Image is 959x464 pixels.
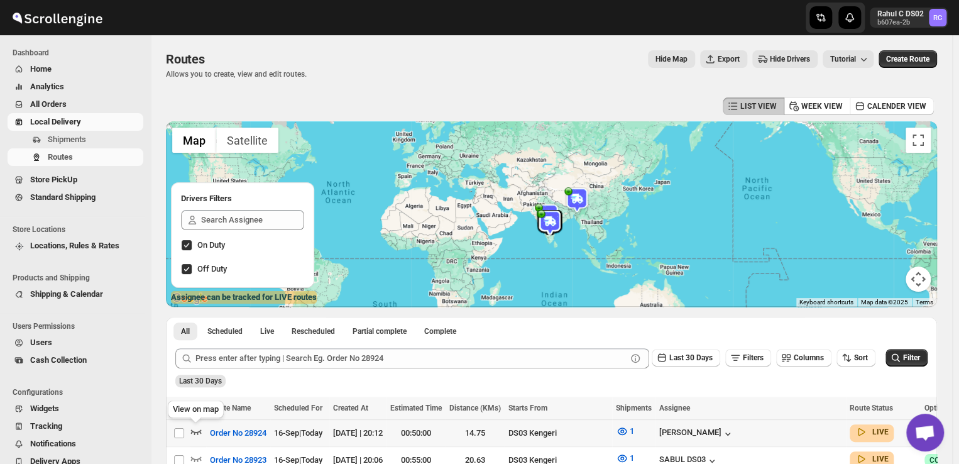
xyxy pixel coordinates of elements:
a: Terms (opens in new tab) [916,299,933,306]
text: RC [933,14,942,22]
button: WEEK VIEW [784,97,850,115]
button: LIST VIEW [723,97,784,115]
span: Rahul C DS02 [929,9,946,26]
button: Users [8,334,143,351]
span: All Orders [30,99,67,109]
span: Shipments [48,135,86,144]
span: Configurations [13,387,145,397]
span: Order No 28924 [210,427,266,439]
span: Created At [333,404,368,412]
span: Scheduled For [274,404,322,412]
span: Live [260,326,274,336]
button: CALENDER VIEW [850,97,934,115]
button: Cash Collection [8,351,143,369]
span: Shipments [616,404,652,412]
span: Distance (KMs) [449,404,501,412]
button: Columns [776,349,831,367]
button: User menu [870,8,948,28]
span: Partial complete [353,326,407,336]
button: LIVE [855,426,889,438]
span: Route Name [210,404,251,412]
input: Search Assignee [201,210,304,230]
span: 1 [630,426,634,436]
span: Assignee [659,404,690,412]
div: [DATE] | 20:12 [333,427,383,439]
button: Order No 28924 [202,423,274,443]
button: 1 [608,421,642,441]
span: Widgets [30,404,59,413]
span: Shipping & Calendar [30,289,103,299]
span: Scheduled [207,326,243,336]
span: Route Status [850,404,893,412]
button: Shipping & Calendar [8,285,143,303]
button: [PERSON_NAME] [659,428,734,440]
img: ScrollEngine [10,2,104,33]
span: Users Permissions [13,321,145,331]
a: Open this area in Google Maps (opens a new window) [169,290,211,307]
span: Users [30,338,52,347]
span: LIST VIEW [740,101,777,111]
button: Shipments [8,131,143,148]
span: Store PickUp [30,175,77,184]
span: On Duty [197,240,225,250]
span: WEEK VIEW [801,101,843,111]
b: LIVE [872,455,889,463]
button: Filters [725,349,771,367]
div: 00:50:00 [390,427,442,439]
span: Export [718,54,740,64]
p: Rahul C DS02 [877,9,924,19]
button: Notifications [8,435,143,453]
span: Analytics [30,82,64,91]
button: Sort [836,349,875,367]
button: Show street map [172,128,216,153]
span: Create Route [886,54,929,64]
button: Analytics [8,78,143,96]
div: DS03 Kengeri [508,427,608,439]
button: Map action label [648,50,695,68]
span: Dashboard [13,48,145,58]
button: All routes [173,323,197,340]
label: Assignee can be tracked for LIVE routes [171,291,317,304]
span: Off Duty [197,264,227,273]
button: All Orders [8,96,143,113]
span: Sort [854,353,868,362]
h2: Drivers Filters [181,192,304,205]
div: Open chat [906,414,944,451]
span: Last 30 Days [669,353,713,362]
span: Locations, Rules & Rates [30,241,119,250]
span: All [181,326,190,336]
button: Map camera controls [906,267,931,292]
span: Hide Map [655,54,688,64]
button: Routes [8,148,143,166]
p: b607ea-2b [877,19,924,26]
button: Show satellite imagery [216,128,278,153]
p: Allows you to create, view and edit routes. [166,69,307,79]
span: Last 30 Days [179,377,222,385]
span: 1 [630,453,634,463]
span: Complete [424,326,456,336]
span: Rescheduled [292,326,335,336]
span: Starts From [508,404,547,412]
div: 14.75 [449,427,501,439]
button: Tracking [8,417,143,435]
span: Notifications [30,439,76,448]
span: Tracking [30,421,62,431]
span: Filters [743,353,764,362]
button: Home [8,60,143,78]
button: Filter [885,349,928,367]
span: 16-Sep | Today [274,428,322,438]
span: Local Delivery [30,117,81,126]
span: Map data ©2025 [861,299,908,306]
span: Columns [794,353,824,362]
span: Routes [166,52,205,67]
button: Last 30 Days [652,349,720,367]
span: Hide Drivers [770,54,810,64]
button: Widgets [8,400,143,417]
span: CALENDER VIEW [867,101,926,111]
img: Google [169,290,211,307]
button: Create Route [879,50,937,68]
span: Estimated Time [390,404,442,412]
span: Routes [48,152,73,162]
span: Products and Shipping [13,273,145,283]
